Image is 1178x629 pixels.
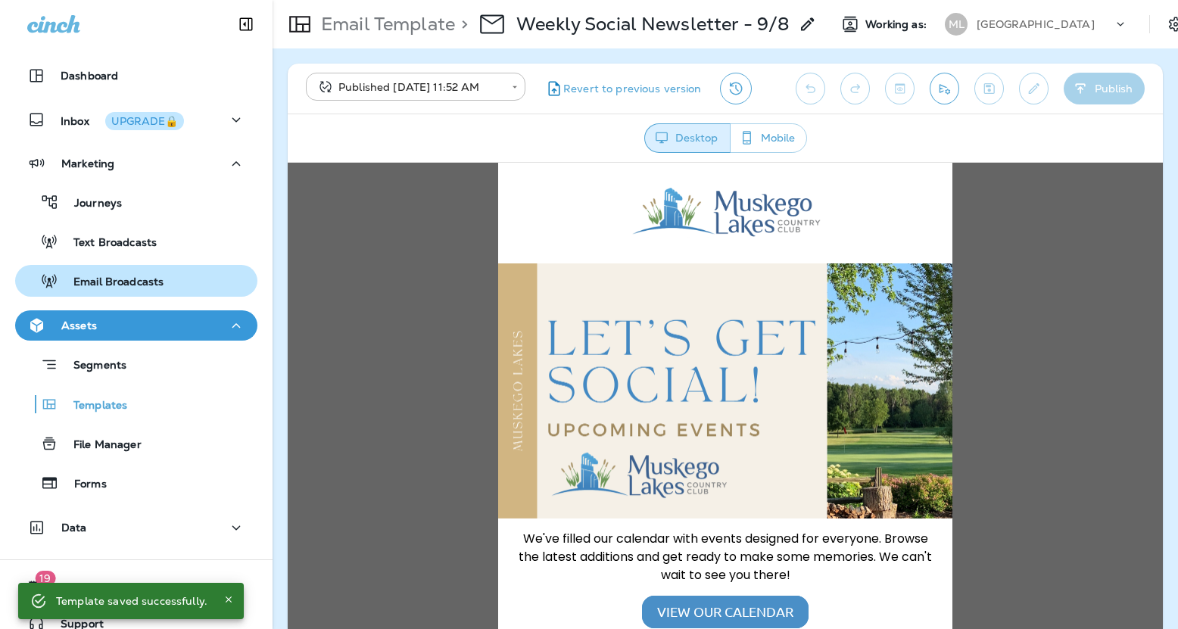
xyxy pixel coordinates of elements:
button: Desktop [644,123,731,153]
p: Forms [59,478,107,492]
p: [GEOGRAPHIC_DATA] [977,18,1094,30]
p: Weekly Social Newsletter - 9/8 [516,13,790,36]
p: Dashboard [61,70,118,82]
button: InboxUPGRADE🔒 [15,104,257,135]
button: Text Broadcasts [15,226,257,257]
button: Mobile [730,123,807,153]
a: VIEW OUR CALENDAR [354,433,521,466]
span: Revert to previous version [563,82,702,96]
button: Templates [15,388,257,420]
p: Journeys [59,197,122,211]
button: Collapse Sidebar [225,9,267,39]
button: Close [220,590,238,609]
button: Dashboard [15,61,257,91]
button: Revert to previous version [538,73,708,104]
img: Muskego%20Lakes%20Landscape.PNG [340,15,535,78]
p: Templates [58,399,127,413]
button: Segments [15,348,257,381]
button: Marketing [15,148,257,179]
img: Muskego-Lakes--Weekly-Newsletter---August-2025---blog.png [210,101,665,357]
p: Data [61,522,87,534]
button: Journeys [15,186,257,218]
button: Forms [15,467,257,499]
p: Text Broadcasts [58,236,157,251]
p: Inbox [61,112,184,128]
button: Email Broadcasts [15,265,257,297]
p: > [455,13,468,36]
button: View Changelog [720,73,752,104]
span: Working as: [865,18,930,31]
p: Email Broadcasts [58,276,164,290]
div: Published [DATE] 11:52 AM [316,79,501,95]
p: Marketing [61,157,114,170]
span: We've filled our calendar with events designed for everyone. Browse the latest additions and get ... [231,367,644,421]
span: VIEW OUR CALENDAR [369,441,506,456]
div: Template saved successfully. [56,587,207,615]
span: 19 [35,571,55,586]
p: Assets [61,319,97,332]
button: Assets [15,310,257,341]
span: What's New [45,581,124,599]
button: File Manager [15,428,257,459]
button: Send test email [930,73,959,104]
div: UPGRADE🔒 [111,116,178,126]
p: Email Template [315,13,455,36]
div: ML [945,13,968,36]
button: Data [15,512,257,543]
button: UPGRADE🔒 [105,112,184,130]
p: Segments [58,359,126,374]
p: File Manager [58,438,142,453]
button: 19What's New [15,572,257,603]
